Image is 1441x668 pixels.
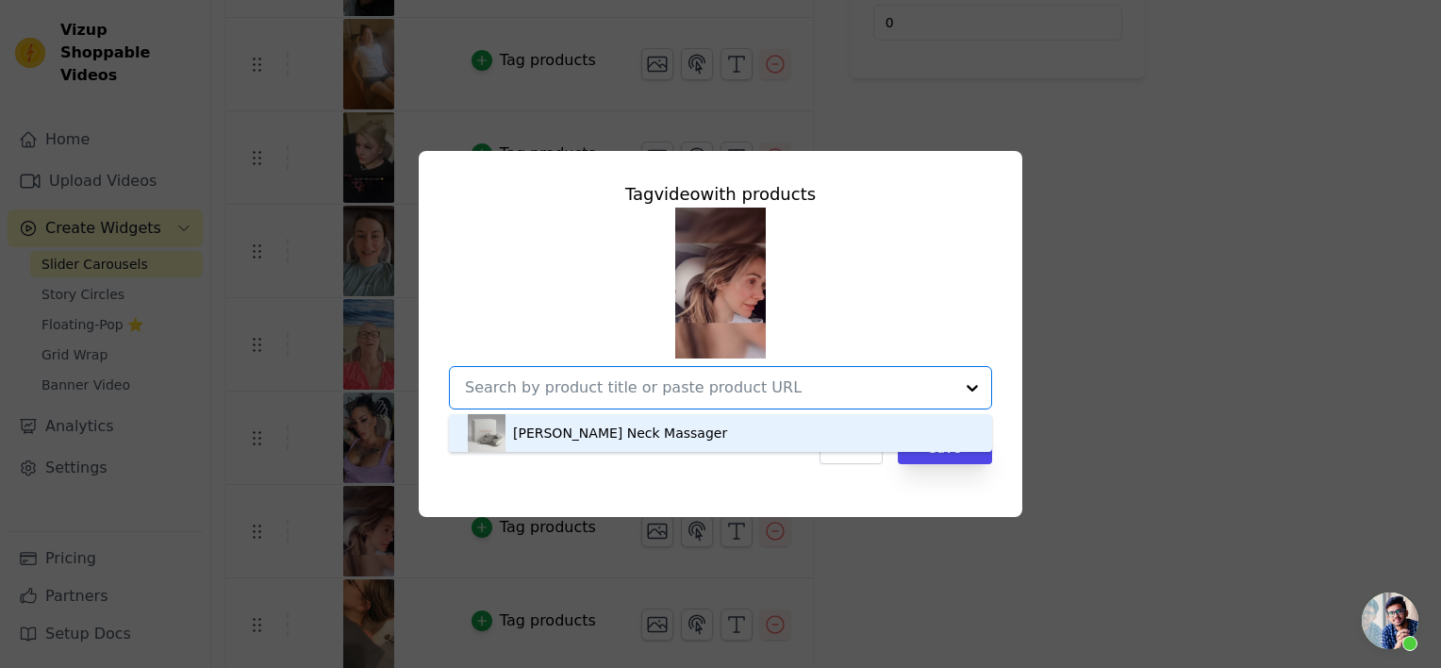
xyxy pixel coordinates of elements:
img: vizup-images-a864.png [675,208,766,359]
div: Open chat [1362,593,1418,649]
input: Search by product title or paste product URL [465,376,953,399]
div: Tag video with products [449,181,992,208]
img: product thumbnail [468,414,505,452]
div: [PERSON_NAME] Neck Massager [513,424,727,443]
